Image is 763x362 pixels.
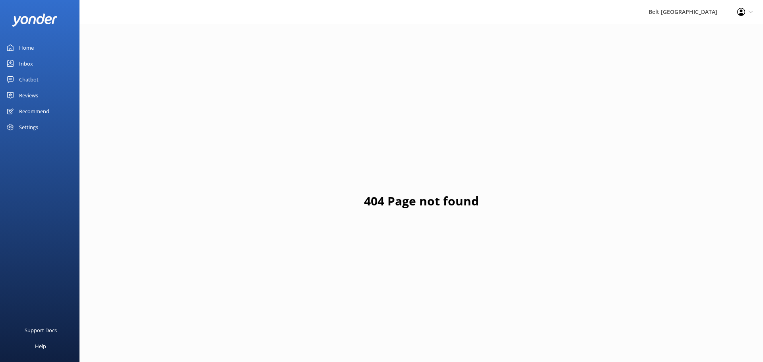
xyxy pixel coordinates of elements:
[364,192,479,211] h1: 404 Page not found
[19,87,38,103] div: Reviews
[19,119,38,135] div: Settings
[19,56,33,72] div: Inbox
[19,72,39,87] div: Chatbot
[25,322,57,338] div: Support Docs
[35,338,46,354] div: Help
[12,14,58,27] img: yonder-white-logo.png
[19,103,49,119] div: Recommend
[19,40,34,56] div: Home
